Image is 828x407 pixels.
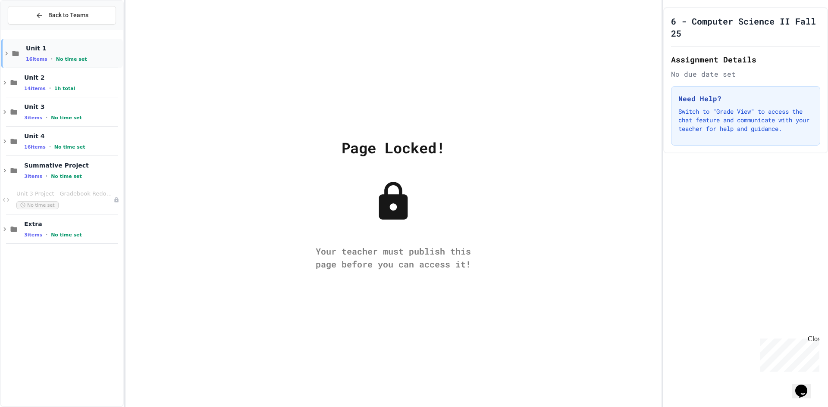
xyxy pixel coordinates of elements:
span: No time set [51,174,82,179]
span: • [51,56,53,62]
span: Unit 1 [26,44,121,52]
span: 16 items [24,144,46,150]
span: 14 items [24,86,46,91]
span: Unit 3 Project - Gradebook Redoux! [16,190,113,198]
span: Summative Project [24,162,121,169]
div: Page Locked! [342,137,445,158]
span: No time set [51,115,82,121]
span: • [49,85,51,92]
span: • [46,114,47,121]
span: Back to Teams [48,11,88,20]
span: No time set [16,201,59,209]
iframe: chat widget [756,335,819,372]
span: • [49,143,51,150]
span: 3 items [24,174,42,179]
h3: Need Help? [678,93,813,104]
iframe: chat widget [792,373,819,398]
span: No time set [51,232,82,238]
span: Unit 3 [24,103,121,111]
h2: Assignment Details [671,53,820,65]
div: No due date set [671,69,820,79]
div: Your teacher must publish this page before you can access it! [307,245,480,270]
span: 1h total [54,86,75,91]
div: Unpublished [113,197,119,203]
span: 3 items [24,232,42,238]
button: Back to Teams [8,6,116,25]
span: • [46,173,47,180]
span: Unit 4 [24,132,121,140]
span: • [46,231,47,238]
span: 16 items [26,56,47,62]
span: Unit 2 [24,74,121,81]
span: 3 items [24,115,42,121]
span: Extra [24,220,121,228]
span: No time set [56,56,87,62]
div: Chat with us now!Close [3,3,60,55]
h1: 6 - Computer Science II Fall 25 [671,15,820,39]
p: Switch to "Grade View" to access the chat feature and communicate with your teacher for help and ... [678,107,813,133]
span: No time set [54,144,85,150]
